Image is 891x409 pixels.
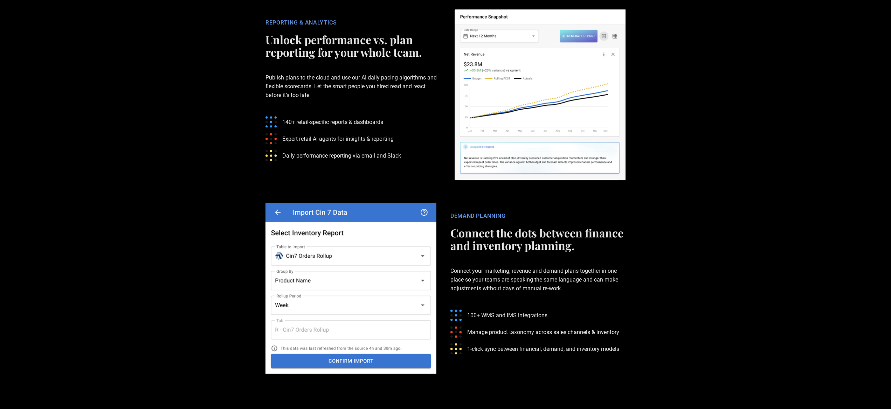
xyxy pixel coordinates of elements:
p: 100+ WMS and IMS integrations [467,311,547,320]
p: Publish plans to the cloud and use our AI daily pacing algorithms and flexible scorecards. Let th... [265,62,441,111]
p: Connect your marketing, revenue and demand plans together in one place so your teams are speaking... [450,255,626,304]
div: DEMAND PLANNING [450,213,626,220]
p: Expert retail AI agents for insights & reporting [282,134,394,143]
h2: Unlock performance vs. plan reporting for your whole team. [265,33,441,58]
div: REPORTING & ANALYTICS [265,19,441,26]
h2: Connect the dots between finance and inventory planning. [450,227,626,252]
p: 140+ retail-specific reports & dashboards [282,118,383,126]
p: Manage product taxonomy across sales channels & inventory [467,328,619,337]
p: 1-click sync between financial, demand, and inventory models [467,345,619,353]
p: Daily performance reporting via email and Slack [282,151,401,160]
